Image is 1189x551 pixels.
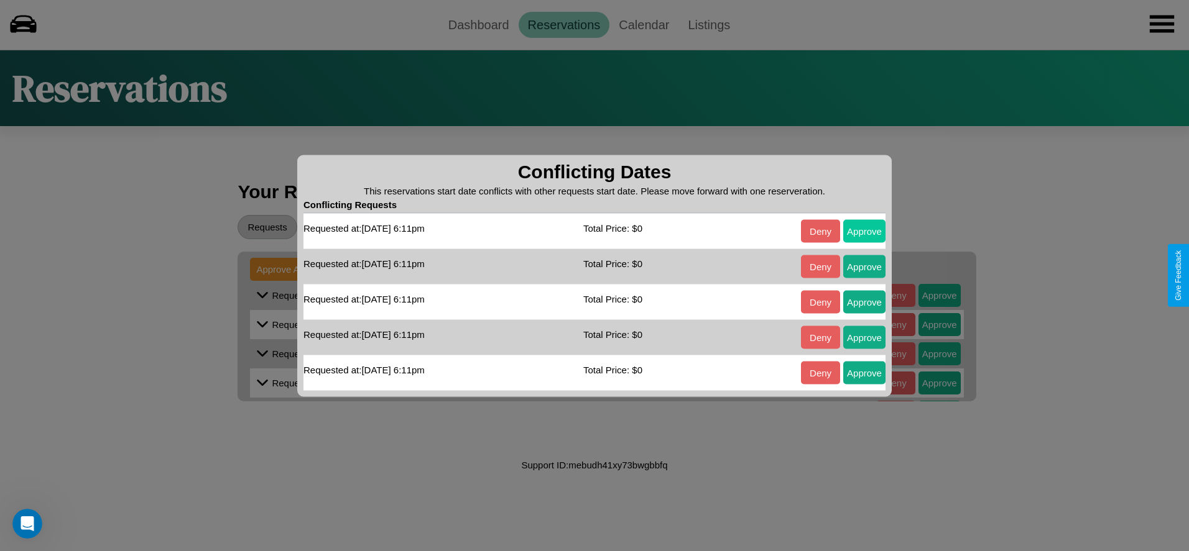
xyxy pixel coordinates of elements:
[583,361,642,378] p: Total Price: $ 0
[303,255,425,271] p: Requested at: [DATE] 6:11pm
[843,290,886,313] button: Approve
[303,361,425,378] p: Requested at: [DATE] 6:11pm
[801,361,840,384] button: Deny
[843,255,886,278] button: Approve
[801,219,840,242] button: Deny
[12,509,42,539] iframe: Intercom live chat
[801,326,840,348] button: Deny
[801,290,840,313] button: Deny
[303,161,886,182] h3: Conflicting Dates
[843,219,886,242] button: Approve
[843,361,886,384] button: Approve
[303,290,425,307] p: Requested at: [DATE] 6:11pm
[303,326,425,342] p: Requested at: [DATE] 6:11pm
[583,326,642,342] p: Total Price: $ 0
[583,255,642,271] p: Total Price: $ 0
[303,182,886,199] p: This reservations start date conflicts with other requests start date. Please move forward with o...
[843,326,886,348] button: Approve
[583,290,642,307] p: Total Price: $ 0
[1174,250,1183,301] div: Give Feedback
[583,219,642,236] p: Total Price: $ 0
[303,199,886,213] h4: Conflicting Requests
[801,255,840,278] button: Deny
[303,219,425,236] p: Requested at: [DATE] 6:11pm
